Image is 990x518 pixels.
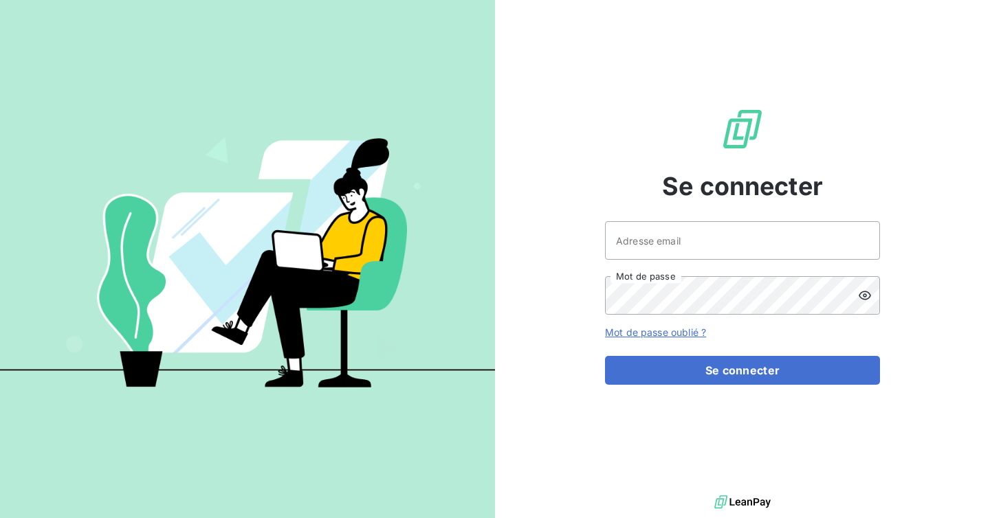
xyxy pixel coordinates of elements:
img: logo [714,492,771,513]
img: Logo LeanPay [720,107,764,151]
input: placeholder [605,221,880,260]
a: Mot de passe oublié ? [605,326,706,338]
span: Se connecter [662,168,823,205]
button: Se connecter [605,356,880,385]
